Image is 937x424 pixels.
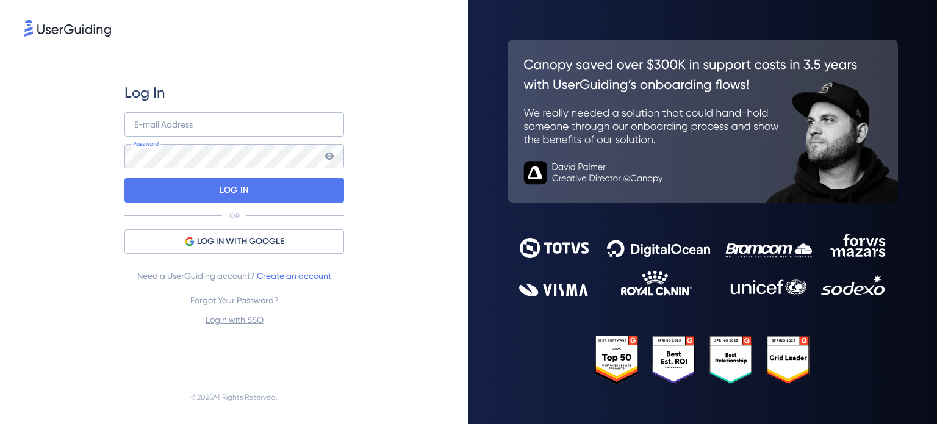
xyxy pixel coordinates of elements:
[595,336,810,384] img: 25303e33045975176eb484905ab012ff.svg
[124,112,344,137] input: example@company.com
[24,20,111,37] img: 8faab4ba6bc7696a72372aa768b0286c.svg
[137,268,331,283] span: Need a UserGuiding account?
[508,40,898,203] img: 26c0aa7c25a843aed4baddd2b5e0fa68.svg
[519,234,886,296] img: 9302ce2ac39453076f5bc0f2f2ca889b.svg
[229,211,240,221] p: OR
[191,390,278,404] span: © 2025 All Rights Reserved.
[206,315,264,325] a: Login with SSO
[220,181,248,200] p: LOG IN
[190,295,279,305] a: Forgot Your Password?
[197,234,284,249] span: LOG IN WITH GOOGLE
[124,83,165,102] span: Log In
[257,271,331,281] a: Create an account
